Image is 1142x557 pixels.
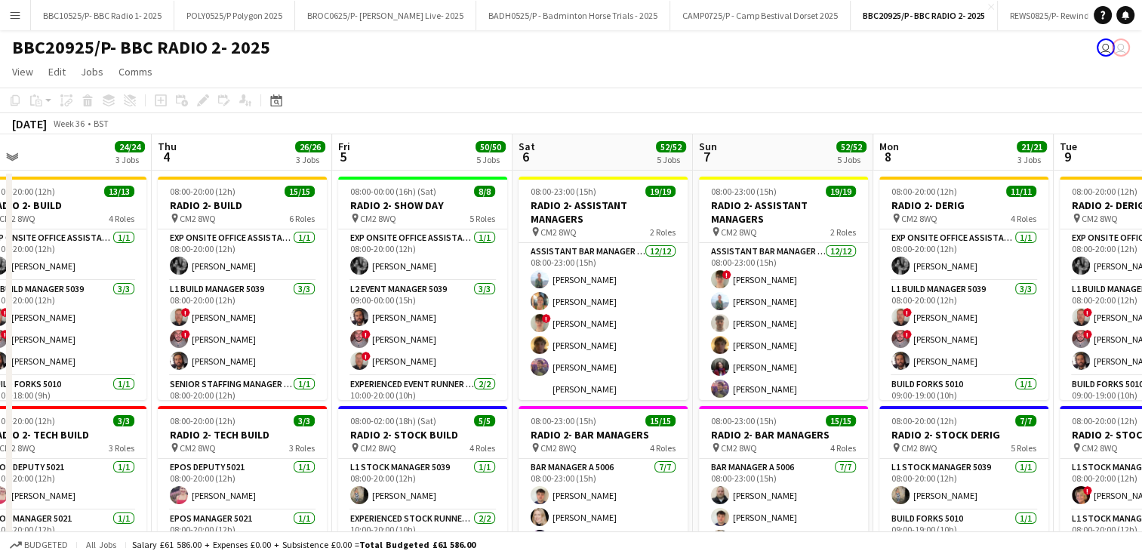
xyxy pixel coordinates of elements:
[24,540,68,550] span: Budgeted
[75,62,109,82] a: Jobs
[42,62,72,82] a: Edit
[48,65,66,78] span: Edit
[851,1,998,30] button: BBC20925/P- BBC RADIO 2- 2025
[1112,38,1130,57] app-user-avatar: Suzanne Edwards
[132,539,476,550] div: Salary £61 586.00 + Expenses £0.00 + Subsistence £0.00 =
[12,65,33,78] span: View
[174,1,295,30] button: POLY0525/P Polygon 2025
[31,1,174,30] button: BBC10525/P- BBC Radio 1- 2025
[50,118,88,129] span: Week 36
[12,116,47,131] div: [DATE]
[83,539,119,550] span: All jobs
[94,118,109,129] div: BST
[670,1,851,30] button: CAMP0725/P - Camp Bestival Dorset 2025
[119,65,152,78] span: Comms
[6,62,39,82] a: View
[12,36,270,59] h1: BBC20925/P- BBC RADIO 2- 2025
[295,1,476,30] button: BROC0625/P- [PERSON_NAME] Live- 2025
[1097,38,1115,57] app-user-avatar: Grace Shorten
[81,65,103,78] span: Jobs
[359,539,476,550] span: Total Budgeted £61 586.00
[112,62,159,82] a: Comms
[476,1,670,30] button: BADH0525/P - Badminton Horse Trials - 2025
[8,537,70,553] button: Budgeted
